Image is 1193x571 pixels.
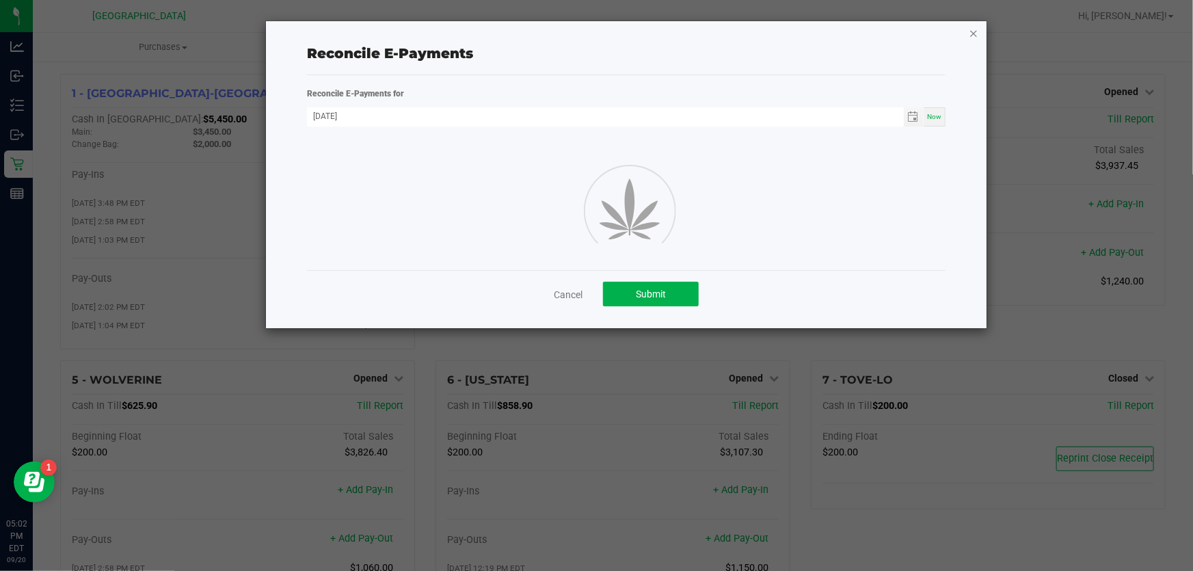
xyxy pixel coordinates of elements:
button: Submit [603,282,699,306]
span: Submit [636,289,666,300]
iframe: Resource center [14,462,55,503]
div: Reconcile E-Payments [307,43,946,64]
a: Cancel [554,288,582,302]
span: Toggle calendar [904,107,924,127]
strong: Reconcile E-Payments for [307,89,404,98]
input: Date [307,107,904,124]
span: Now [927,113,941,120]
iframe: Resource center unread badge [40,460,57,476]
